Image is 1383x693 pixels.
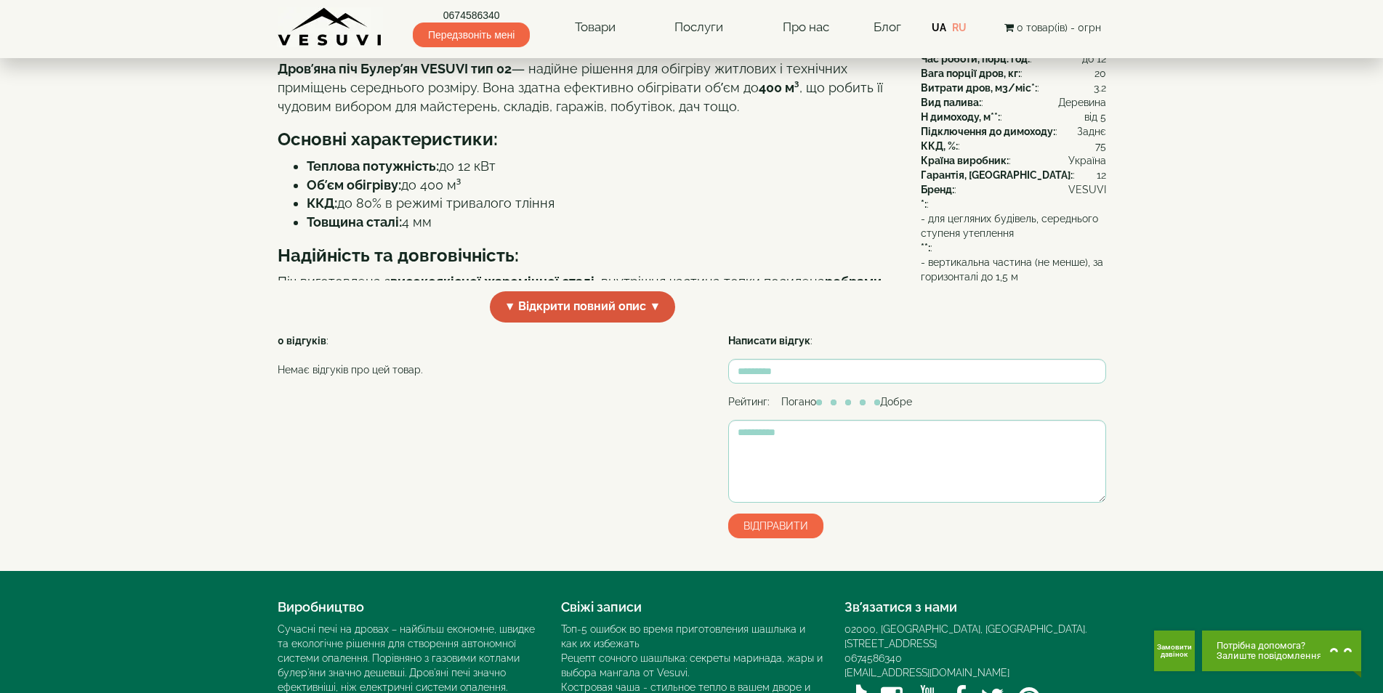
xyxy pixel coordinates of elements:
[1077,124,1106,139] span: Заднє
[921,110,1106,124] div: :
[561,623,805,649] a: Топ-5 ошибок во время приготовления шашлыка и как их избежать
[1094,81,1106,95] span: 3.2
[307,157,888,176] li: до 12 кВт
[560,11,630,44] a: Товари
[660,11,738,44] a: Послуги
[278,272,888,328] p: Піч виготовлена з , внутрішня частина топки посилена для запобігання деформації при тривалому наг...
[1095,139,1106,153] span: 75
[413,23,530,47] span: Передзвоніть мені
[278,333,692,384] div: :
[1068,182,1106,197] span: VESUVI
[728,394,1106,409] div: Рейтинг: Погано Добре
[307,176,888,195] li: до 400 м³
[921,126,1055,137] b: Підключення до димоходу:
[278,600,539,615] h4: Виробництво
[921,168,1106,182] div: :
[307,213,888,232] li: 4 мм
[921,53,1030,65] b: Час роботи, порц. год:
[728,335,810,346] strong: Написати відгук
[844,622,1106,651] div: 02000, [GEOGRAPHIC_DATA], [GEOGRAPHIC_DATA]. [STREET_ADDRESS]
[1097,168,1106,182] span: 12
[921,155,1009,166] b: Країна виробник:
[921,52,1106,66] div: :
[307,177,401,192] strong: Об’єм обігріву:
[921,182,1106,197] div: :
[952,22,967,33] a: RU
[561,600,823,615] h4: Свіжі записи
[759,80,799,95] strong: 400 м³
[1058,95,1106,110] span: Деревина
[1202,631,1361,671] button: Chat button
[844,652,902,664] a: 0674586340
[728,333,1106,348] div: :
[1084,110,1106,124] span: від 5
[307,195,337,211] strong: ККД:
[1217,651,1322,661] span: Залиште повідомлення
[728,514,823,538] button: Відправити
[921,140,958,152] b: ККД, %:
[1068,153,1106,168] span: Україна
[307,214,402,230] strong: Товщина сталі:
[278,362,692,377] p: Немає відгуків про цей товар.
[278,60,888,115] p: — надійне рішення для обігріву житлових і технічних приміщень середнього розміру. Вона здатна ефе...
[921,197,1106,211] div: :
[921,124,1106,139] div: :
[278,335,326,346] strong: 0 відгуків
[874,20,901,34] a: Блог
[1017,22,1101,33] span: 0 товар(ів) - 0грн
[921,66,1106,81] div: :
[921,81,1106,95] div: :
[921,211,1106,255] div: :
[768,11,844,44] a: Про нас
[921,139,1106,153] div: :
[921,184,954,195] b: Бренд:
[1217,641,1322,651] span: Потрібна допомога?
[561,652,823,678] a: Рецепт сочного шашлыка: секреты маринада, жары и выбора мангала от Vesuvi.
[307,158,439,174] strong: Теплова потужність:
[278,129,498,150] b: Основні характеристики:
[921,97,981,108] b: Вид палива:
[921,68,1020,79] b: Вага порції дров, кг:
[921,169,1073,181] b: Гарантія, [GEOGRAPHIC_DATA]:
[844,600,1106,615] h4: Зв’язатися з нами
[921,211,1106,240] span: - для цегляних будівель, середнього ступеня утеплення
[921,153,1106,168] div: :
[1154,631,1195,671] button: Get Call button
[921,82,1037,94] b: Витрати дров, м3/міс*:
[1154,644,1195,658] span: Замовити дзвінок
[307,194,888,213] li: до 80% в режимі тривалого тління
[921,255,1106,284] span: - вертикальна частина (не менше), за горизонталі до 1,5 м
[1000,20,1105,36] button: 0 товар(ів) - 0грн
[278,7,383,47] img: content
[932,22,946,33] a: UA
[921,95,1106,110] div: :
[278,61,512,76] strong: Дров’яна піч Булер’ян VESUVI тип 02
[921,111,1000,123] b: H димоходу, м**:
[278,245,519,266] b: Надійність та довговічність:
[490,291,676,323] span: ▼ Відкрити повний опис ▼
[1094,66,1106,81] span: 20
[844,667,1009,678] a: [EMAIL_ADDRESS][DOMAIN_NAME]
[1082,52,1106,66] span: до 12
[390,274,594,289] strong: високоякісної жароміцної сталі
[413,8,530,23] a: 0674586340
